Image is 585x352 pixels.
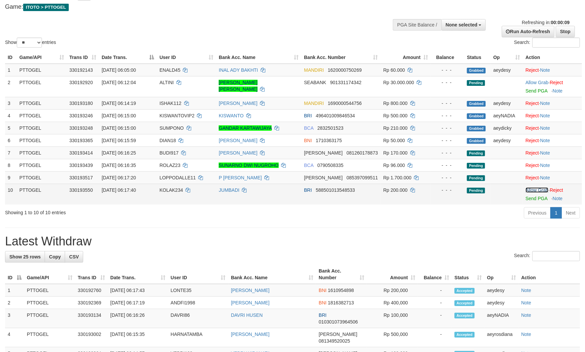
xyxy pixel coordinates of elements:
td: 4 [5,109,17,122]
a: Reject [526,175,539,180]
a: Next [562,207,580,219]
span: Copy 081260178873 to clipboard [347,150,378,156]
label: Search: [514,251,580,261]
td: PTTOGEL [17,159,67,171]
span: Rp 50.000 [383,138,405,143]
span: 330193517 [69,175,93,180]
td: - [418,297,452,309]
td: 2 [5,297,24,309]
th: Amount: activate to sort column ascending [381,51,431,64]
a: Note [553,196,563,201]
td: aeydesy [484,284,519,297]
span: BRI [304,113,312,118]
a: [PERSON_NAME] [219,101,257,106]
td: PTTOGEL [24,309,75,328]
td: PTTOGEL [17,76,67,97]
td: Rp 500,000 [367,328,418,347]
span: 330193246 [69,113,93,118]
span: Accepted [455,332,475,338]
span: BNI [319,300,326,305]
td: Rp 100,000 [367,309,418,328]
span: Copy 1710363175 to clipboard [316,138,342,143]
span: Copy 1610954898 to clipboard [328,288,354,293]
span: Pending [467,80,485,86]
td: Rp 400,000 [367,297,418,309]
a: Reject [526,125,539,131]
td: - [418,284,452,297]
span: KOLAK234 [160,187,183,193]
span: BCA [304,163,313,168]
span: Copy 081349520025 to clipboard [319,338,350,344]
td: 5 [5,122,17,134]
td: PTTOGEL [17,146,67,159]
td: 2 [5,76,17,97]
a: [PERSON_NAME] [PERSON_NAME] [219,80,257,92]
div: - - - [433,137,462,144]
span: Rp 96.000 [383,163,405,168]
td: DAVRI86 [168,309,228,328]
span: [DATE] 06:14:19 [102,101,136,106]
td: PTTOGEL [24,297,75,309]
a: Reject [526,67,539,73]
td: 8 [5,159,17,171]
td: · [523,76,582,97]
select: Showentries [17,38,42,48]
a: Note [521,288,531,293]
td: PTTOGEL [17,171,67,184]
div: - - - [433,67,462,73]
span: ITOTO > PTTOGEL [23,4,69,11]
td: 6 [5,134,17,146]
span: [PERSON_NAME] [319,332,357,337]
a: CSV [65,251,83,262]
span: LOPPODALLE11 [160,175,196,180]
div: Showing 1 to 10 of 10 entries [5,207,239,216]
td: ANDFI1998 [168,297,228,309]
span: Rp 30.000.000 [383,80,414,85]
span: 330193550 [69,187,93,193]
a: [PERSON_NAME] [231,288,270,293]
td: PTTOGEL [24,328,75,347]
span: Rp 500.000 [383,113,408,118]
th: Op: activate to sort column ascending [484,265,519,284]
td: - [418,309,452,328]
span: 330192920 [69,80,93,85]
span: CSV [69,254,79,259]
td: 4 [5,328,24,347]
span: [PERSON_NAME] [304,150,342,156]
a: Run Auto-Refresh [502,26,554,37]
span: [DATE] 06:12:04 [102,80,136,85]
span: SUMPONO [160,125,184,131]
span: 330193365 [69,138,93,143]
span: [DATE] 06:15:00 [102,113,136,118]
th: User ID: activate to sort column ascending [157,51,216,64]
div: - - - [433,150,462,156]
span: [DATE] 06:15:00 [102,125,136,131]
span: ISHAK112 [160,101,181,106]
th: Action [519,265,580,284]
a: Stop [556,26,575,37]
span: BNI [304,138,312,143]
td: PTTOGEL [17,97,67,109]
td: 7 [5,146,17,159]
span: Rp 200.000 [383,187,408,193]
span: KISWANTOVIP2 [160,113,195,118]
span: Accepted [455,288,475,294]
td: · [523,159,582,171]
th: ID: activate to sort column descending [5,265,24,284]
td: [DATE] 06:15:35 [108,328,168,347]
span: ALTINI [160,80,174,85]
span: Copy 085397099511 to clipboard [347,175,378,180]
a: DAVRI HUSEN [231,312,263,318]
span: Refreshing in: [522,20,570,25]
a: [PERSON_NAME] [219,150,257,156]
a: 1 [550,207,562,219]
div: - - - [433,112,462,119]
span: DIAN18 [160,138,176,143]
span: · [526,187,550,193]
td: PTTOGEL [17,184,67,204]
span: Rp 210.000 [383,125,408,131]
span: 330193180 [69,101,93,106]
span: [DATE] 06:16:35 [102,163,136,168]
span: Pending [467,163,485,169]
span: Accepted [455,300,475,306]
